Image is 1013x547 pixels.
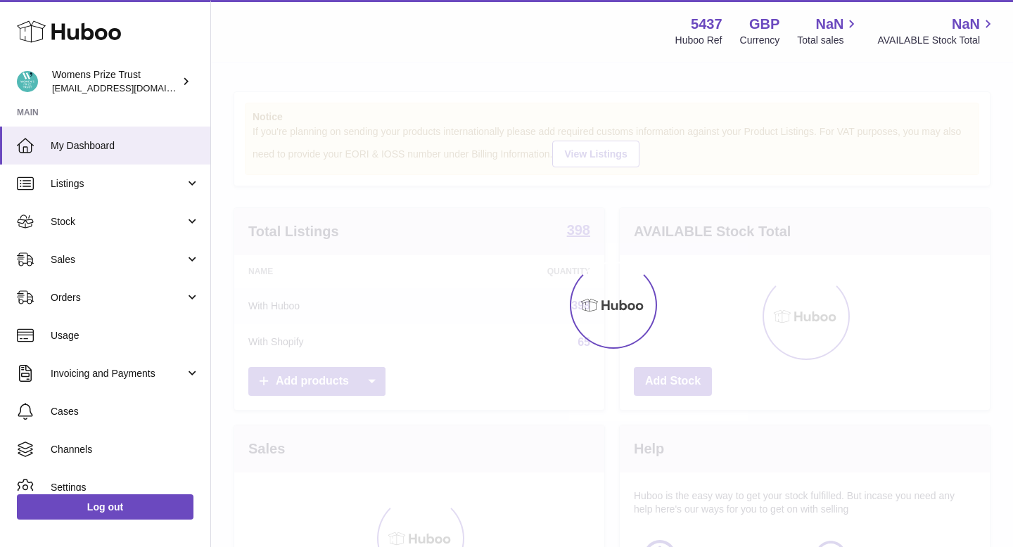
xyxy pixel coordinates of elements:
strong: 5437 [691,15,722,34]
span: Orders [51,291,185,304]
span: Channels [51,443,200,456]
a: Log out [17,494,193,520]
a: NaN Total sales [797,15,860,47]
span: Sales [51,253,185,266]
span: Settings [51,481,200,494]
span: My Dashboard [51,139,200,153]
span: AVAILABLE Stock Total [877,34,996,47]
span: [EMAIL_ADDRESS][DOMAIN_NAME] [52,82,207,94]
div: Huboo Ref [675,34,722,47]
span: NaN [952,15,980,34]
a: NaN AVAILABLE Stock Total [877,15,996,47]
div: Womens Prize Trust [52,68,179,95]
img: info@womensprizeforfiction.co.uk [17,71,38,92]
div: Currency [740,34,780,47]
span: Total sales [797,34,860,47]
span: Listings [51,177,185,191]
span: Invoicing and Payments [51,367,185,380]
span: Usage [51,329,200,342]
strong: GBP [749,15,779,34]
span: Cases [51,405,200,418]
span: NaN [815,15,843,34]
span: Stock [51,215,185,229]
